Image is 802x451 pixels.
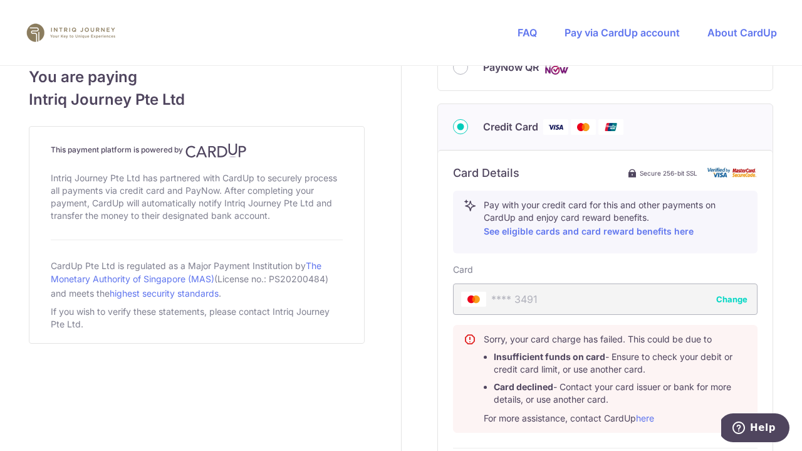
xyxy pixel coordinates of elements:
[185,143,247,158] img: CardUp
[565,26,680,39] a: Pay via CardUp account
[598,119,623,135] img: Union Pay
[543,119,568,135] img: Visa
[453,263,473,276] label: Card
[716,293,747,305] button: Change
[721,413,789,445] iframe: Opens a widget where you can find more information
[707,26,777,39] a: About CardUp
[453,166,519,181] h6: Card Details
[484,199,747,239] p: Pay with your credit card for this and other payments on CardUp and enjoy card reward benefits.
[29,66,365,88] span: You are paying
[636,413,654,423] a: here
[453,60,758,75] div: PayNow QR Cards logo
[571,119,596,135] img: Mastercard
[494,381,553,392] b: Card declined
[110,288,219,299] a: highest security standards
[494,381,747,406] li: - Contact your card issuer or bank for more details, or use another card.
[483,60,539,75] span: PayNow QR
[544,60,569,75] img: Cards logo
[494,351,605,362] b: Insufficient funds on card
[518,26,537,39] a: FAQ
[640,168,697,178] span: Secure 256-bit SSL
[453,119,758,135] div: Credit Card Visa Mastercard Union Pay
[51,255,343,303] div: CardUp Pte Ltd is regulated as a Major Payment Institution by (License no.: PS20200484) and meets...
[707,167,758,178] img: card secure
[29,88,365,111] span: Intriq Journey Pte Ltd
[51,303,343,333] div: If you wish to verify these statements, please contact Intriq Journey Pte Ltd.
[484,333,747,425] div: Sorry, your card charge has failed. This could be due to For more assistance, contact CardUp
[51,169,343,225] div: Intriq Journey Pte Ltd has partnered with CardUp to securely process all payments via credit card...
[494,351,747,376] li: - Ensure to check your debit or credit card limit, or use another card.
[483,119,538,134] span: Credit Card
[51,143,343,158] h4: This payment platform is powered by
[484,226,694,236] a: See eligible cards and card reward benefits here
